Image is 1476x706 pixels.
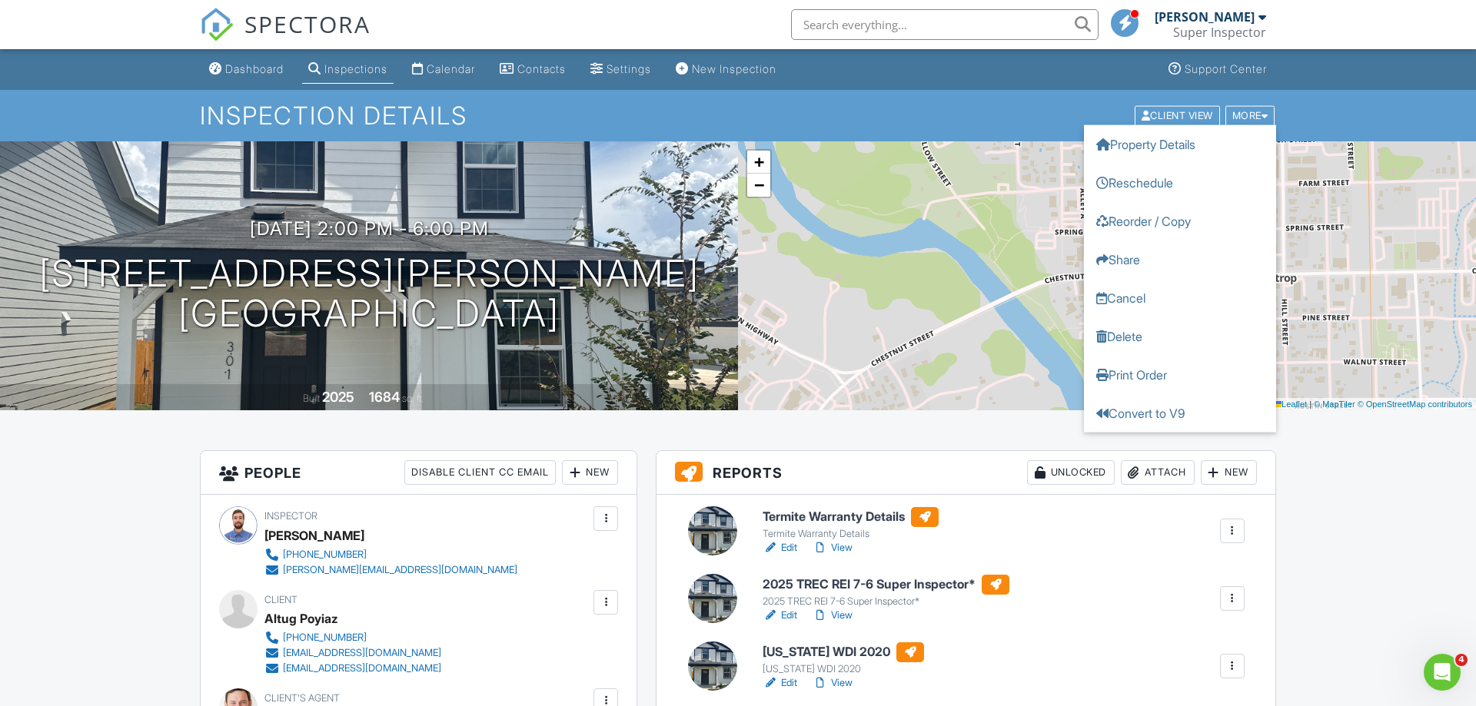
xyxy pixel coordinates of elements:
div: New [562,460,618,485]
div: [PHONE_NUMBER] [283,549,367,561]
div: Client View [1135,105,1220,126]
span: 4 [1455,654,1468,666]
div: [PHONE_NUMBER] [283,631,367,644]
div: Termite Warranty Details [763,528,939,540]
a: Leaflet [1272,399,1307,409]
div: Disable Client CC Email [404,460,556,485]
div: Settings [607,62,651,75]
a: Inspections [302,55,394,84]
a: Delete [1084,317,1276,355]
a: New Inspection [670,55,783,84]
a: Settings [584,55,657,84]
a: © OpenStreetMap contributors [1358,399,1472,409]
span: | [1309,399,1311,409]
span: Client [264,594,298,605]
div: [PERSON_NAME] [264,524,364,547]
div: [US_STATE] WDI 2020 [763,663,924,675]
div: Dashboard [225,62,284,75]
a: Zoom in [747,151,770,174]
div: [PERSON_NAME][EMAIL_ADDRESS][DOMAIN_NAME] [283,564,517,576]
h1: Inspection Details [200,102,1276,129]
div: 1684 [369,389,400,405]
a: Share [1084,240,1276,278]
div: Support Center [1185,62,1267,75]
a: Cancel [1084,278,1276,317]
a: Reschedule [1084,163,1276,201]
div: Altug Poyiaz [264,607,338,630]
a: Calendar [406,55,481,84]
a: [PERSON_NAME][EMAIL_ADDRESS][DOMAIN_NAME] [264,562,517,578]
a: Reorder / Copy [1084,201,1276,240]
div: New Inspection [692,62,776,75]
a: Convert to V9 [1084,393,1276,432]
a: [US_STATE] WDI 2020 [US_STATE] WDI 2020 [763,642,924,676]
iframe: Intercom live chat [1424,654,1461,691]
a: View [813,608,853,623]
h3: People [201,451,637,495]
a: Edit [763,675,797,691]
div: [EMAIL_ADDRESS][DOMAIN_NAME] [283,647,441,659]
a: SPECTORA [200,21,371,53]
span: SPECTORA [244,8,371,40]
a: Edit [763,540,797,555]
h6: 2025 TREC REI 7-6 Super Inspector* [763,575,1009,595]
div: New [1201,460,1257,485]
a: Edit [763,608,797,623]
div: Unlocked [1027,460,1115,485]
a: [PHONE_NUMBER] [264,547,517,562]
a: Contacts [494,55,572,84]
a: Print Order [1084,355,1276,393]
span: sq. ft. [402,393,424,404]
h3: Reports [657,451,1275,495]
h6: Termite Warranty Details [763,507,939,527]
h3: [DATE] 2:00 pm - 6:00 pm [250,218,489,239]
div: 2025 TREC REI 7-6 Super Inspector* [763,595,1009,608]
h6: [US_STATE] WDI 2020 [763,642,924,662]
span: Built [303,393,320,404]
a: View [813,540,853,555]
a: [EMAIL_ADDRESS][DOMAIN_NAME] [264,661,441,676]
div: Super Inspector [1173,25,1266,40]
a: Dashboard [203,55,290,84]
input: Search everything... [791,9,1099,40]
a: Client View [1133,109,1224,121]
a: © MapTiler [1314,399,1355,409]
a: 2025 TREC REI 7-6 Super Inspector* 2025 TREC REI 7-6 Super Inspector* [763,575,1009,608]
a: Termite Warranty Details Termite Warranty Details [763,507,939,541]
span: Client's Agent [264,692,340,704]
div: More [1225,105,1275,126]
span: + [754,152,764,171]
div: Contacts [517,62,566,75]
span: Inspector [264,510,317,522]
a: Property Details [1084,124,1276,163]
a: Support Center [1162,55,1273,84]
div: 2025 [322,389,354,405]
div: [PERSON_NAME] [1155,9,1255,25]
a: Zoom out [747,174,770,197]
div: [EMAIL_ADDRESS][DOMAIN_NAME] [283,662,441,675]
div: Calendar [427,62,475,75]
img: The Best Home Inspection Software - Spectora [200,8,234,41]
a: [EMAIL_ADDRESS][DOMAIN_NAME] [264,645,441,661]
h1: [STREET_ADDRESS][PERSON_NAME] [GEOGRAPHIC_DATA] [39,254,700,335]
a: View [813,675,853,691]
span: − [754,175,764,194]
div: Inspections [324,62,387,75]
a: [PHONE_NUMBER] [264,630,441,645]
div: Attach [1121,460,1195,485]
